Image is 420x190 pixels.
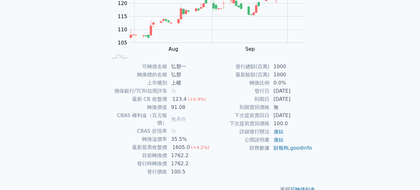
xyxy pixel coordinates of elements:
[210,71,270,79] td: 最新餘額(百萬)
[171,116,186,122] span: 無承作
[108,160,167,168] td: 發行時轉換價
[191,145,209,150] span: (+4.2%)
[167,103,210,111] td: 91.08
[270,120,313,128] td: 100.0
[270,111,313,120] td: [DATE]
[167,71,210,79] td: 弘塑
[118,40,127,46] tspan: 105
[270,144,313,152] td: ,
[210,144,270,152] td: 財務數據
[188,97,206,102] span: (+0.4%)
[210,128,270,136] td: 詳細發行辦法
[108,87,167,95] td: 擔保銀行/TCRI信用評等
[210,111,270,120] td: 下次提前賣回日
[270,79,313,87] td: 0.0%
[108,79,167,87] td: 上市櫃別
[171,128,176,134] span: 無
[210,95,270,103] td: 到期日
[270,63,313,71] td: 1000
[108,168,167,176] td: 發行價格
[270,87,313,95] td: [DATE]
[118,0,127,6] tspan: 120
[171,88,176,94] span: 無
[167,63,210,71] td: 弘塑一
[210,87,270,95] td: 發行日
[270,95,313,103] td: [DATE]
[108,143,167,151] td: 最新股票收盤價
[118,13,127,19] tspan: 115
[210,103,270,111] td: 到期賣回價格
[108,151,167,160] td: 目前轉換價
[210,63,270,71] td: 發行總額(百萬)
[171,144,191,151] div: 1605.0
[270,103,313,111] td: 無
[108,111,167,127] td: CBAS 權利金（百元報價）
[167,135,210,143] td: 35.5%
[274,129,284,135] a: 連結
[108,71,167,79] td: 轉換標的名稱
[108,103,167,111] td: 轉換價值
[169,46,178,52] tspan: Aug
[210,79,270,87] td: 轉換比例
[108,63,167,71] td: 可轉債名稱
[290,145,312,151] a: goodinfo
[274,145,289,151] a: 財報狗
[210,136,270,144] td: 公開說明書
[108,95,167,103] td: 最新 CB 收盤價
[167,151,210,160] td: 1762.2
[167,160,210,168] td: 1762.2
[245,46,255,52] tspan: Sep
[108,127,167,135] td: CBAS 折現率
[118,27,127,33] tspan: 110
[274,137,284,143] a: 連結
[167,168,210,176] td: 100.5
[167,79,210,87] td: 上櫃
[171,95,188,103] div: 123.4
[108,135,167,143] td: 轉換溢價率
[210,120,270,128] td: 下次提前賣回價格
[270,71,313,79] td: 1000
